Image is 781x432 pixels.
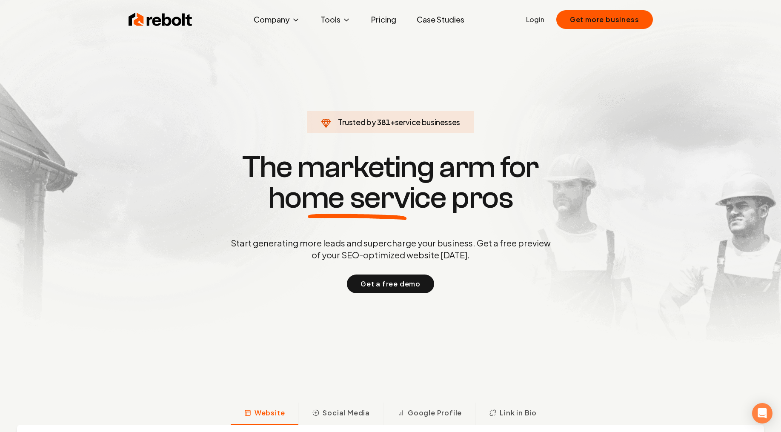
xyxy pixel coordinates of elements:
[255,408,285,418] span: Website
[475,403,550,425] button: Link in Bio
[129,11,192,28] img: Rebolt Logo
[314,11,358,28] button: Tools
[556,10,653,29] button: Get more business
[408,408,462,418] span: Google Profile
[383,403,475,425] button: Google Profile
[500,408,537,418] span: Link in Bio
[186,152,595,213] h1: The marketing arm for pros
[268,183,446,213] span: home service
[390,117,395,127] span: +
[410,11,471,28] a: Case Studies
[347,275,434,293] button: Get a free demo
[395,117,461,127] span: service businesses
[364,11,403,28] a: Pricing
[247,11,307,28] button: Company
[526,14,544,25] a: Login
[229,237,552,261] p: Start generating more leads and supercharge your business. Get a free preview of your SEO-optimiz...
[377,116,390,128] span: 381
[752,403,772,423] div: Open Intercom Messenger
[298,403,383,425] button: Social Media
[231,403,299,425] button: Website
[323,408,370,418] span: Social Media
[338,117,376,127] span: Trusted by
